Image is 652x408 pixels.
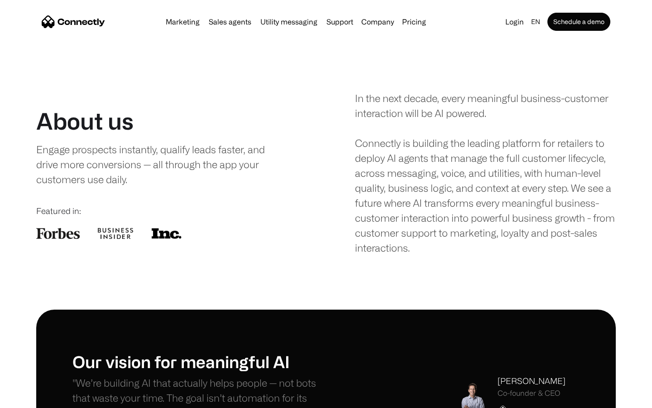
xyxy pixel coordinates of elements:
div: Company [361,15,394,28]
a: Sales agents [205,18,255,25]
h1: Our vision for meaningful AI [72,352,326,371]
ul: Language list [18,392,54,405]
div: [PERSON_NAME] [498,375,566,387]
div: Featured in: [36,205,297,217]
div: Co-founder & CEO [498,389,566,398]
div: Engage prospects instantly, qualify leads faster, and drive more conversions — all through the ap... [36,142,284,187]
div: In the next decade, every meaningful business-customer interaction will be AI powered. Connectly ... [355,91,616,255]
div: en [531,15,540,28]
a: Support [323,18,357,25]
a: Utility messaging [257,18,321,25]
a: Pricing [398,18,430,25]
aside: Language selected: English [9,391,54,405]
a: Schedule a demo [547,13,610,31]
a: Marketing [162,18,203,25]
a: Login [502,15,527,28]
h1: About us [36,107,134,135]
